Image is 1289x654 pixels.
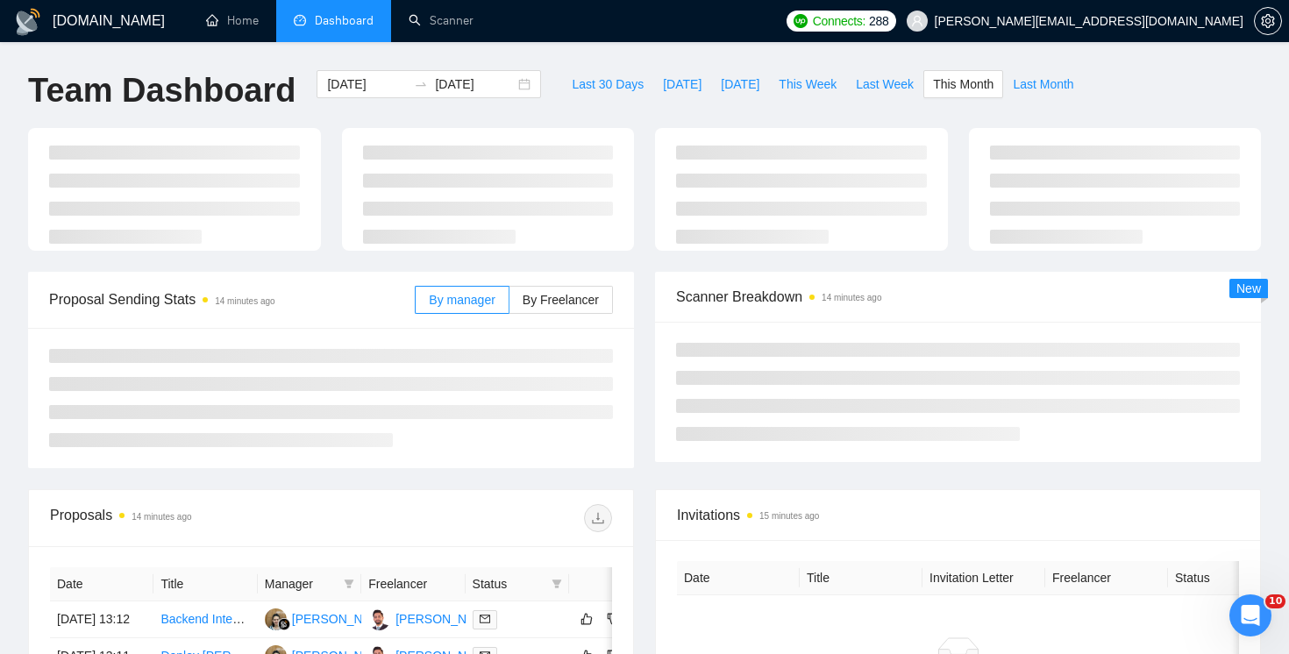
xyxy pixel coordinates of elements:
[869,11,888,31] span: 288
[607,612,619,626] span: dislike
[315,13,374,28] span: Dashboard
[576,608,597,629] button: like
[1045,561,1168,595] th: Freelancer
[1254,7,1282,35] button: setting
[414,77,428,91] span: to
[258,567,361,601] th: Manager
[677,561,800,595] th: Date
[368,611,496,625] a: FM[PERSON_NAME]
[794,14,808,28] img: upwork-logo.png
[344,579,354,589] span: filter
[294,14,306,26] span: dashboard
[552,579,562,589] span: filter
[409,13,474,28] a: searchScanner
[265,608,287,630] img: ES
[653,70,711,98] button: [DATE]
[215,296,274,306] time: 14 minutes ago
[50,504,331,532] div: Proposals
[361,567,465,601] th: Freelancer
[562,70,653,98] button: Last 30 Days
[28,70,296,111] h1: Team Dashboard
[206,13,259,28] a: homeHome
[265,574,337,594] span: Manager
[340,571,358,597] span: filter
[160,612,566,626] a: Backend Integration for [PERSON_NAME] App with Supabase or Firebase
[1255,14,1281,28] span: setting
[580,612,593,626] span: like
[711,70,769,98] button: [DATE]
[327,75,407,94] input: Start date
[548,571,566,597] span: filter
[923,70,1003,98] button: This Month
[663,75,701,94] span: [DATE]
[911,15,923,27] span: user
[429,293,495,307] span: By manager
[846,70,923,98] button: Last Week
[856,75,914,94] span: Last Week
[769,70,846,98] button: This Week
[50,601,153,638] td: [DATE] 13:12
[822,293,881,302] time: 14 minutes ago
[676,286,1240,308] span: Scanner Breakdown
[50,567,153,601] th: Date
[677,504,1239,526] span: Invitations
[368,608,390,630] img: FM
[480,614,490,624] span: mail
[265,611,393,625] a: ES[PERSON_NAME]
[292,609,393,629] div: [PERSON_NAME]
[800,561,922,595] th: Title
[473,574,545,594] span: Status
[759,511,819,521] time: 15 minutes ago
[721,75,759,94] span: [DATE]
[153,567,257,601] th: Title
[414,77,428,91] span: swap-right
[1229,594,1271,636] iframe: Intercom live chat
[49,288,415,310] span: Proposal Sending Stats
[1013,75,1073,94] span: Last Month
[153,601,257,638] td: Backend Integration for Rork App with Supabase or Firebase
[602,608,623,629] button: dislike
[14,8,42,36] img: logo
[922,561,1045,595] th: Invitation Letter
[395,609,496,629] div: [PERSON_NAME]
[1236,281,1261,295] span: New
[132,512,191,522] time: 14 minutes ago
[278,618,290,630] img: gigradar-bm.png
[435,75,515,94] input: End date
[572,75,644,94] span: Last 30 Days
[1265,594,1285,608] span: 10
[813,11,865,31] span: Connects:
[523,293,599,307] span: By Freelancer
[779,75,837,94] span: This Week
[933,75,993,94] span: This Month
[1003,70,1083,98] button: Last Month
[1254,14,1282,28] a: setting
